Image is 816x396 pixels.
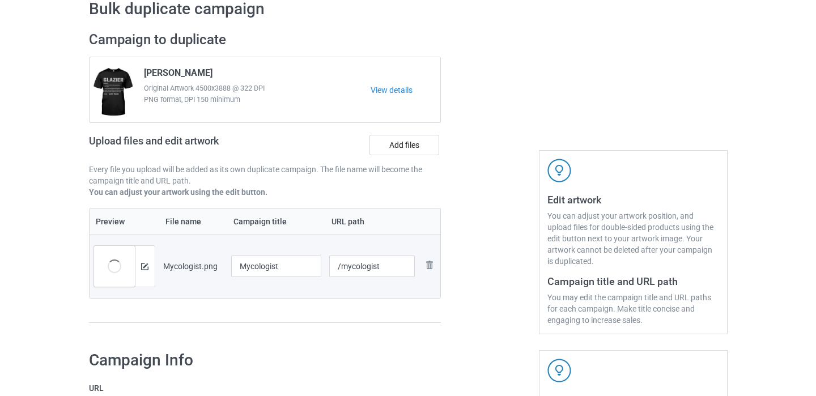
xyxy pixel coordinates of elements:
img: svg+xml;base64,PD94bWwgdmVyc2lvbj0iMS4wIiBlbmNvZGluZz0iVVRGLTgiPz4KPHN2ZyB3aWR0aD0iMTRweCIgaGVpZ2... [141,263,148,270]
p: Every file you upload will be added as its own duplicate campaign. The file name will become the ... [89,164,441,186]
label: URL [89,382,426,394]
img: svg+xml;base64,PD94bWwgdmVyc2lvbj0iMS4wIiBlbmNvZGluZz0iVVRGLTgiPz4KPHN2ZyB3aWR0aD0iMjhweCIgaGVpZ2... [423,258,436,272]
th: Preview [90,208,159,235]
h3: Campaign title and URL path [547,275,719,288]
th: URL path [325,208,419,235]
h2: Upload files and edit artwork [89,135,300,156]
label: Add files [369,135,439,155]
div: You can adjust your artwork position, and upload files for double-sided products using the edit b... [547,210,719,267]
a: View details [371,84,440,96]
span: Original Artwork 4500x3888 @ 322 DPI [144,83,371,94]
th: Campaign title [227,208,326,235]
img: svg+xml;base64,PD94bWwgdmVyc2lvbj0iMS4wIiBlbmNvZGluZz0iVVRGLTgiPz4KPHN2ZyB3aWR0aD0iNDJweCIgaGVpZ2... [547,359,571,382]
b: You can adjust your artwork using the edit button. [89,188,267,197]
h2: Campaign to duplicate [89,31,441,49]
div: Mycologist.png [163,261,223,272]
span: [PERSON_NAME] [144,67,212,83]
th: File name [159,208,227,235]
span: PNG format, DPI 150 minimum [144,94,371,105]
h3: Edit artwork [547,193,719,206]
h1: Campaign Info [89,350,426,371]
img: svg+xml;base64,PD94bWwgdmVyc2lvbj0iMS4wIiBlbmNvZGluZz0iVVRGLTgiPz4KPHN2ZyB3aWR0aD0iNDJweCIgaGVpZ2... [547,159,571,182]
div: You may edit the campaign title and URL paths for each campaign. Make title concise and engaging ... [547,292,719,326]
